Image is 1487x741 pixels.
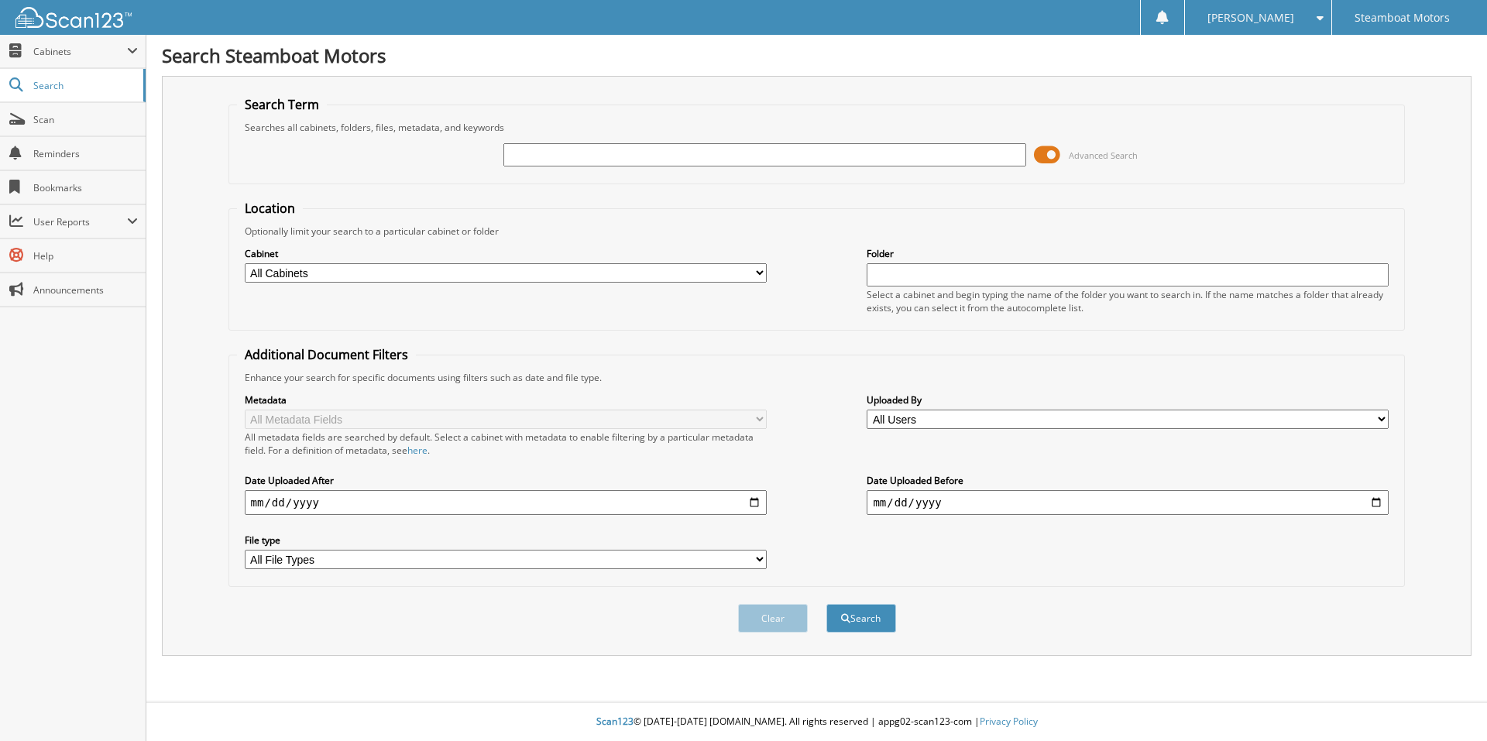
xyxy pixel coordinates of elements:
span: Steamboat Motors [1355,13,1450,22]
span: Advanced Search [1069,149,1138,161]
span: User Reports [33,215,127,228]
div: Enhance your search for specific documents using filters such as date and file type. [237,371,1397,384]
label: Folder [867,247,1389,260]
img: scan123-logo-white.svg [15,7,132,28]
a: Privacy Policy [980,715,1038,728]
span: Scan [33,113,138,126]
input: start [245,490,767,515]
label: Date Uploaded Before [867,474,1389,487]
div: All metadata fields are searched by default. Select a cabinet with metadata to enable filtering b... [245,431,767,457]
span: Scan123 [596,715,634,728]
iframe: Chat Widget [1410,667,1487,741]
a: here [407,444,428,457]
div: Searches all cabinets, folders, files, metadata, and keywords [237,121,1397,134]
label: File type [245,533,767,547]
label: Metadata [245,393,767,407]
span: Cabinets [33,45,127,58]
div: Select a cabinet and begin typing the name of the folder you want to search in. If the name match... [867,288,1389,314]
span: Search [33,79,136,92]
span: Help [33,249,138,262]
div: © [DATE]-[DATE] [DOMAIN_NAME]. All rights reserved | appg02-scan123-com | [146,703,1487,741]
legend: Location [237,200,303,217]
label: Uploaded By [867,393,1389,407]
h1: Search Steamboat Motors [162,43,1472,68]
div: Optionally limit your search to a particular cabinet or folder [237,225,1397,238]
label: Cabinet [245,247,767,260]
button: Search [826,604,896,633]
legend: Search Term [237,96,327,113]
button: Clear [738,604,808,633]
span: Bookmarks [33,181,138,194]
label: Date Uploaded After [245,474,767,487]
input: end [867,490,1389,515]
span: Announcements [33,283,138,297]
span: Reminders [33,147,138,160]
span: [PERSON_NAME] [1207,13,1294,22]
legend: Additional Document Filters [237,346,416,363]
